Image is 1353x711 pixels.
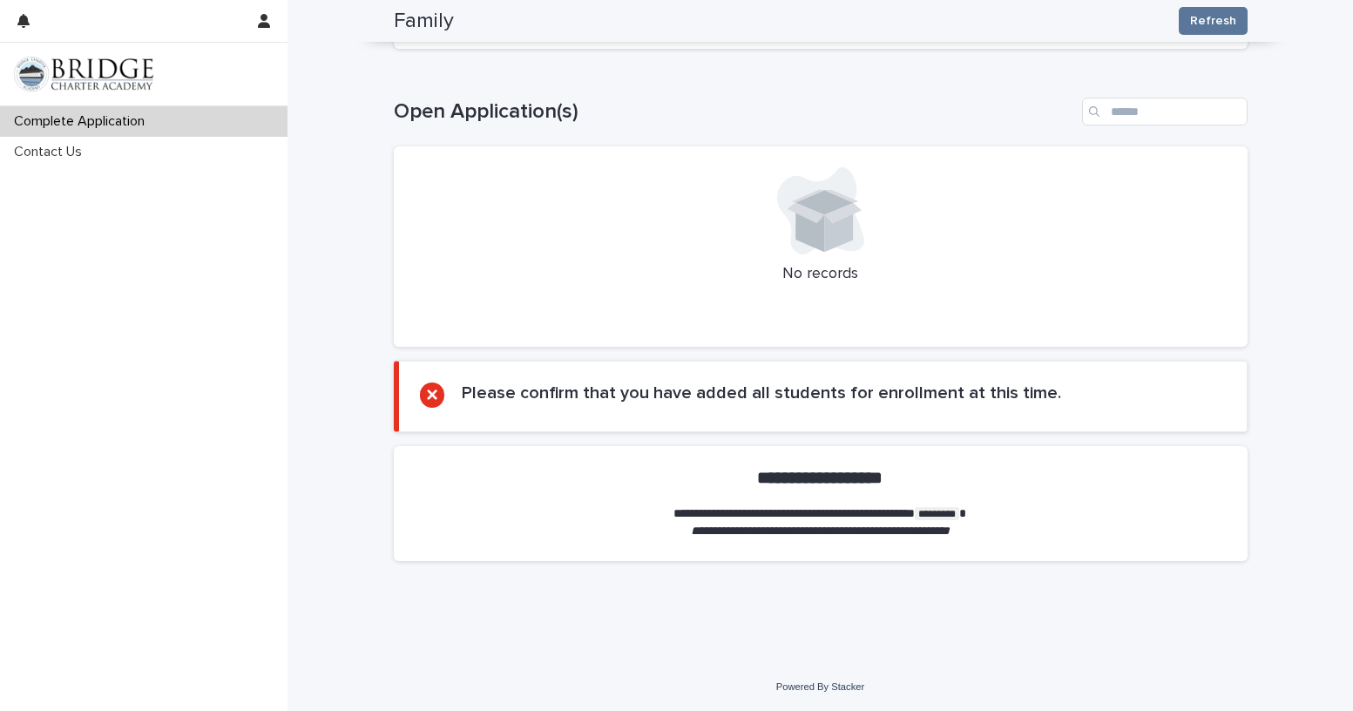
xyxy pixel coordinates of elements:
img: V1C1m3IdTEidaUdm9Hs0 [14,57,153,91]
input: Search [1082,98,1248,125]
h2: Please confirm that you have added all students for enrollment at this time. [462,383,1061,403]
span: Refresh [1190,12,1236,30]
p: Complete Application [7,113,159,130]
p: Contact Us [7,144,96,160]
p: No records [415,265,1227,284]
button: Refresh [1179,7,1248,35]
h2: Family [394,9,454,34]
h1: Open Application(s) [394,99,1075,125]
a: Powered By Stacker [776,681,864,692]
